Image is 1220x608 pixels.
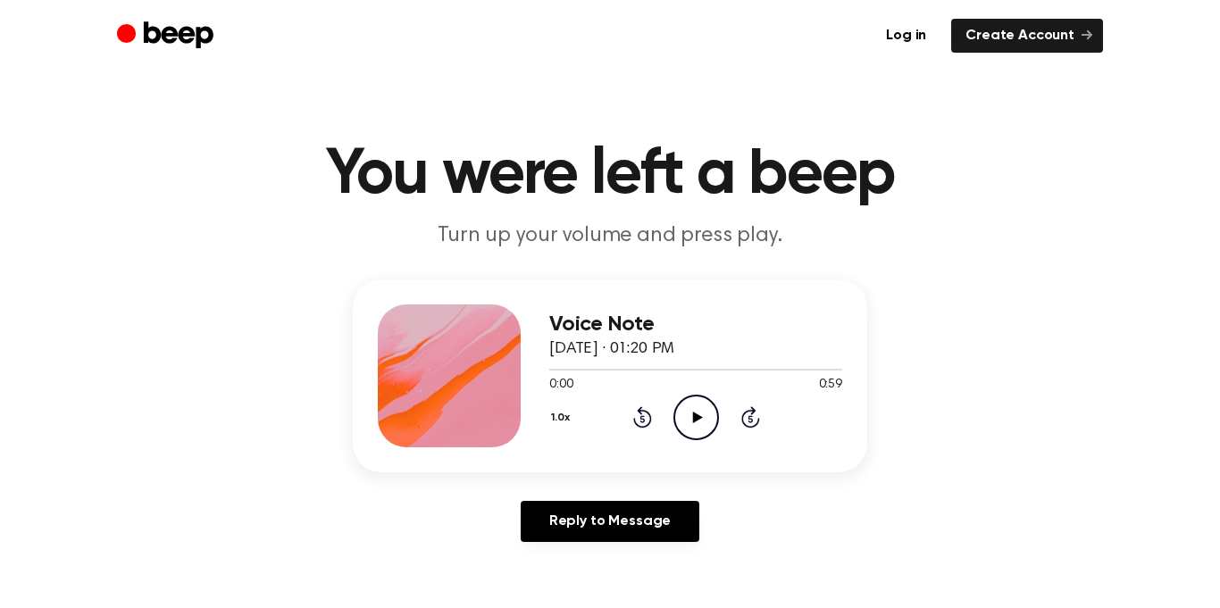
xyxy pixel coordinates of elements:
h3: Voice Note [549,312,842,337]
a: Log in [872,19,940,53]
button: 1.0x [549,403,577,433]
h1: You were left a beep [153,143,1067,207]
span: [DATE] · 01:20 PM [549,341,674,357]
a: Create Account [951,19,1103,53]
a: Reply to Message [521,501,699,542]
a: Beep [117,19,218,54]
span: 0:00 [549,376,572,395]
p: Turn up your volume and press play. [267,221,953,251]
span: 0:59 [819,376,842,395]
